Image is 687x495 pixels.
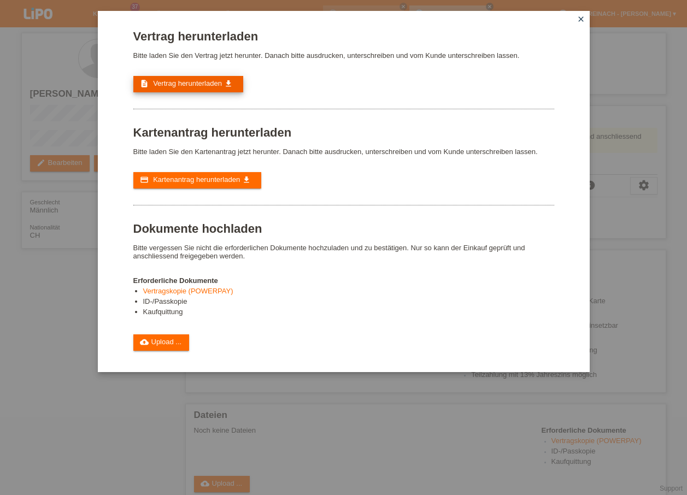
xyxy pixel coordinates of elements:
[143,287,233,295] a: Vertragskopie (POWERPAY)
[143,308,554,318] li: Kaufquittung
[577,15,585,23] i: close
[574,14,588,26] a: close
[224,79,233,88] i: get_app
[133,76,243,92] a: description Vertrag herunterladen get_app
[133,126,554,139] h1: Kartenantrag herunterladen
[133,30,554,43] h1: Vertrag herunterladen
[153,79,222,87] span: Vertrag herunterladen
[133,51,554,60] p: Bitte laden Sie den Vertrag jetzt herunter. Danach bitte ausdrucken, unterschreiben und vom Kunde...
[133,244,554,260] p: Bitte vergessen Sie nicht die erforderlichen Dokumente hochzuladen und zu bestätigen. Nur so kann...
[133,334,190,351] a: cloud_uploadUpload ...
[140,79,149,88] i: description
[140,338,149,346] i: cloud_upload
[143,297,554,308] li: ID-/Passkopie
[242,175,251,184] i: get_app
[133,276,554,285] h4: Erforderliche Dokumente
[133,222,554,235] h1: Dokumente hochladen
[140,175,149,184] i: credit_card
[133,148,554,156] p: Bitte laden Sie den Kartenantrag jetzt herunter. Danach bitte ausdrucken, unterschreiben und vom ...
[153,175,240,184] span: Kartenantrag herunterladen
[133,172,261,188] a: credit_card Kartenantrag herunterladen get_app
